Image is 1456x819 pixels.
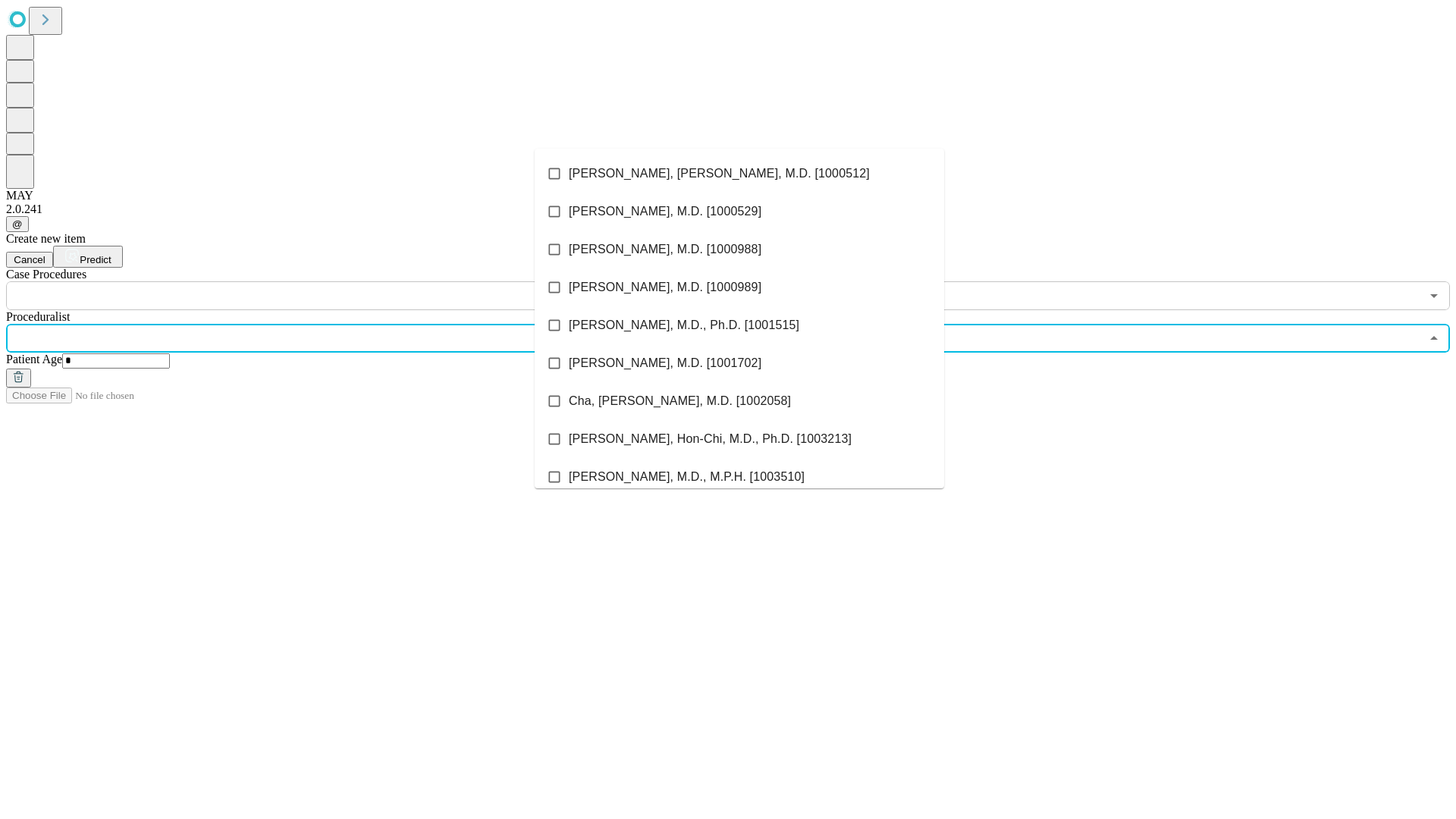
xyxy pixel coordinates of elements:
[6,189,1450,202] div: MAY
[53,246,123,268] button: Predict
[569,278,761,297] span: [PERSON_NAME], M.D. [1000989]
[1423,328,1445,349] button: Close
[569,165,870,183] span: [PERSON_NAME], [PERSON_NAME], M.D. [1000512]
[1423,285,1445,306] button: Open
[569,354,761,372] span: [PERSON_NAME], M.D. [1001702]
[6,216,29,232] button: @
[6,202,1450,216] div: 2.0.241
[569,430,852,448] span: [PERSON_NAME], Hon-Chi, M.D., Ph.D. [1003213]
[569,202,761,221] span: [PERSON_NAME], M.D. [1000529]
[80,254,111,265] span: Predict
[12,218,23,230] span: @
[6,353,62,366] span: Patient Age
[569,392,791,410] span: Cha, [PERSON_NAME], M.D. [1002058]
[6,252,53,268] button: Cancel
[14,254,45,265] span: Cancel
[6,310,70,323] span: Proceduralist
[569,240,761,259] span: [PERSON_NAME], M.D. [1000988]
[6,268,86,281] span: Scheduled Procedure
[569,316,799,334] span: [PERSON_NAME], M.D., Ph.D. [1001515]
[569,468,805,486] span: [PERSON_NAME], M.D., M.P.H. [1003510]
[6,232,86,245] span: Create new item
